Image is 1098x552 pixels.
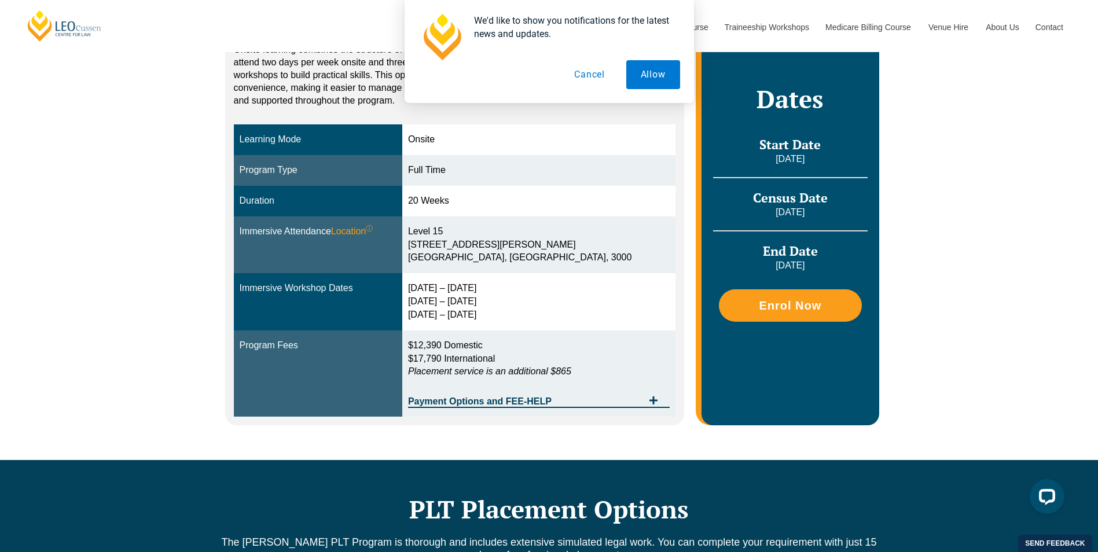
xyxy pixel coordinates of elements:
span: End Date [763,242,818,259]
img: notification icon [418,14,465,60]
span: $17,790 International [408,354,495,363]
div: Program Type [240,164,396,177]
p: [DATE] [713,206,867,219]
span: Payment Options and FEE-HELP [408,397,643,406]
span: Census Date [753,189,828,206]
div: Learning Mode [240,133,396,146]
div: [DATE] – [DATE] [DATE] – [DATE] [DATE] – [DATE] [408,282,670,322]
div: Program Fees [240,339,396,352]
span: $12,390 Domestic [408,340,483,350]
span: Enrol Now [759,300,821,311]
h2: Dates [713,84,867,113]
iframe: LiveChat chat widget [1020,474,1069,523]
div: Immersive Workshop Dates [240,282,396,295]
button: Allow [626,60,680,89]
a: Enrol Now [719,289,861,322]
em: Placement service is an additional $865 [408,366,571,376]
div: Full Time [408,164,670,177]
h2: PLT Placement Options [219,495,879,524]
p: [DATE] [713,153,867,165]
div: We'd like to show you notifications for the latest news and updates. [465,14,680,41]
div: Immersive Attendance [240,225,396,238]
div: Onsite [408,133,670,146]
div: 20 Weeks [408,194,670,208]
span: Start Date [759,136,821,153]
sup: ⓘ [366,225,373,233]
div: Duration [240,194,396,208]
span: Location [331,225,373,238]
p: [DATE] [713,259,867,272]
div: Level 15 [STREET_ADDRESS][PERSON_NAME] [GEOGRAPHIC_DATA], [GEOGRAPHIC_DATA], 3000 [408,225,670,265]
button: Cancel [560,60,619,89]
